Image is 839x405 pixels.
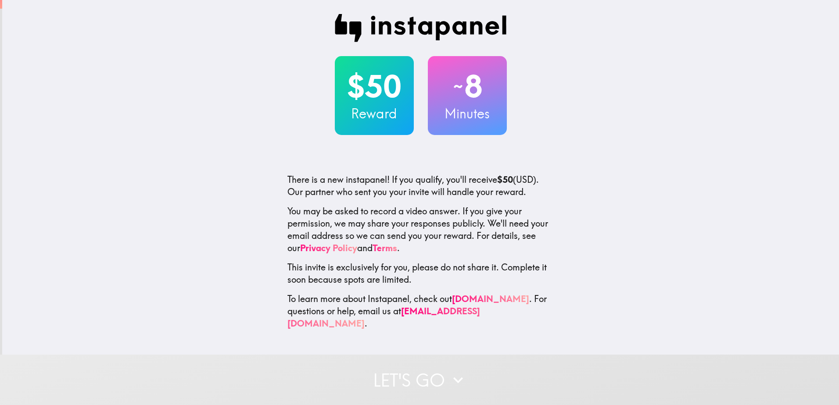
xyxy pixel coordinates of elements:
[452,73,464,99] span: ~
[287,261,554,286] p: This invite is exclusively for you, please do not share it. Complete it soon because spots are li...
[287,174,554,198] p: If you qualify, you'll receive (USD) . Our partner who sent you your invite will handle your reward.
[428,104,507,123] h3: Minutes
[497,174,513,185] b: $50
[373,242,397,253] a: Terms
[335,104,414,123] h3: Reward
[335,14,507,42] img: Instapanel
[452,293,529,304] a: [DOMAIN_NAME]
[287,306,480,329] a: [EMAIL_ADDRESS][DOMAIN_NAME]
[287,205,554,254] p: You may be asked to record a video answer. If you give your permission, we may share your respons...
[287,293,554,330] p: To learn more about Instapanel, check out . For questions or help, email us at .
[335,68,414,104] h2: $50
[300,242,357,253] a: Privacy Policy
[287,174,390,185] span: There is a new instapanel!
[428,68,507,104] h2: 8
